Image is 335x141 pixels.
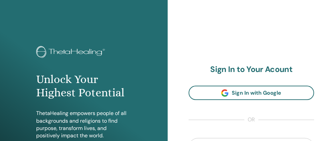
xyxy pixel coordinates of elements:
h1: Unlock Your Highest Potential [36,73,131,100]
span: or [244,116,258,124]
a: Sign In with Google [189,86,314,100]
h2: Sign In to Your Acount [189,65,314,74]
span: Sign In with Google [232,89,281,96]
p: ThetaHealing empowers people of all backgrounds and religions to find purpose, transform lives, a... [36,110,131,140]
